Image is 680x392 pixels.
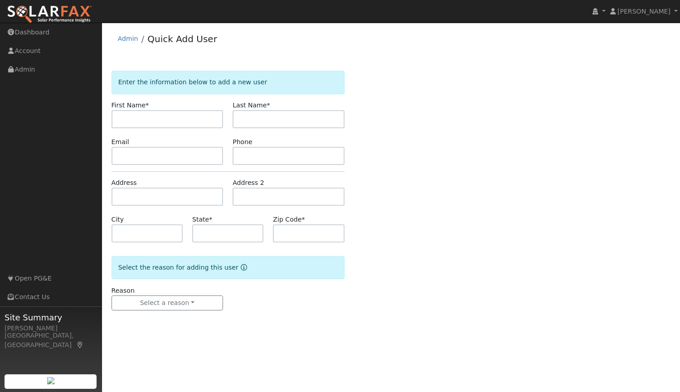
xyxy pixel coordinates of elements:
label: First Name [112,101,149,110]
label: City [112,215,124,224]
label: Address [112,178,137,188]
span: Required [267,102,270,109]
label: State [192,215,212,224]
span: Required [209,216,212,223]
div: [PERSON_NAME] [5,324,97,333]
button: Select a reason [112,295,223,311]
div: Select the reason for adding this user [112,256,345,279]
a: Quick Add User [147,34,217,44]
div: Enter the information below to add a new user [112,71,345,94]
span: [PERSON_NAME] [617,8,670,15]
a: Admin [118,35,138,42]
img: retrieve [47,377,54,384]
span: Required [146,102,149,109]
a: Map [76,341,84,348]
div: [GEOGRAPHIC_DATA], [GEOGRAPHIC_DATA] [5,331,97,350]
label: Address 2 [233,178,264,188]
label: Zip Code [273,215,305,224]
a: Reason for new user [238,264,247,271]
label: Reason [112,286,135,295]
span: Required [301,216,305,223]
span: Site Summary [5,311,97,324]
label: Last Name [233,101,270,110]
img: SolarFax [7,5,92,24]
label: Email [112,137,129,147]
label: Phone [233,137,253,147]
